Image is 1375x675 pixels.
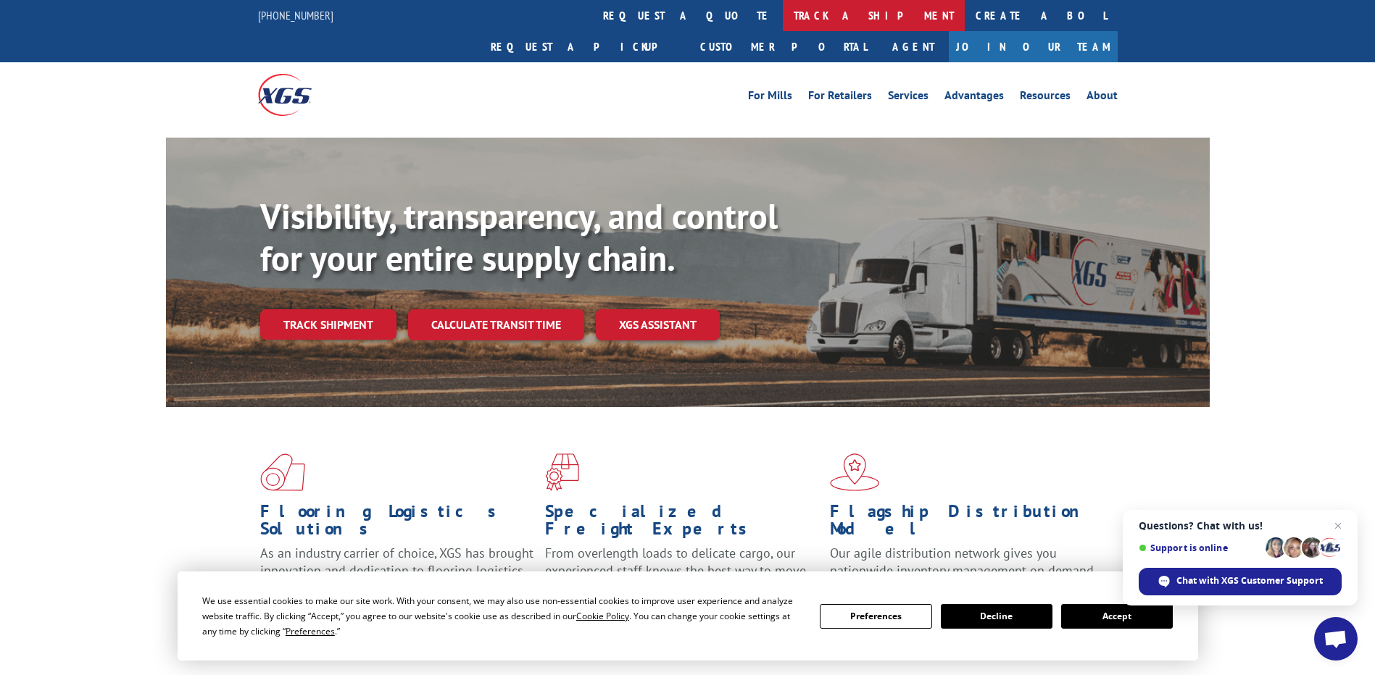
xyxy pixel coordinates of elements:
[1329,517,1347,534] span: Close chat
[545,545,819,609] p: From overlength loads to delicate cargo, our experienced staff knows the best way to move your fr...
[178,571,1198,661] div: Cookie Consent Prompt
[260,453,305,491] img: xgs-icon-total-supply-chain-intelligence-red
[1061,604,1173,629] button: Accept
[545,453,579,491] img: xgs-icon-focused-on-flooring-red
[408,309,584,340] a: Calculate transit time
[830,545,1097,579] span: Our agile distribution network gives you nationwide inventory management on demand.
[808,90,872,106] a: For Retailers
[941,604,1052,629] button: Decline
[1139,542,1260,553] span: Support is online
[1314,617,1358,661] div: Open chat
[286,625,335,637] span: Preferences
[888,90,929,106] a: Services
[1020,90,1071,106] a: Resources
[830,453,880,491] img: xgs-icon-flagship-distribution-model-red
[202,593,802,639] div: We use essential cookies to make our site work. With your consent, we may also use non-essential ...
[545,503,819,545] h1: Specialized Freight Experts
[260,309,396,340] a: Track shipment
[1139,568,1342,595] div: Chat with XGS Customer Support
[949,31,1118,62] a: Join Our Team
[260,545,533,596] span: As an industry carrier of choice, XGS has brought innovation and dedication to flooring logistics...
[258,8,333,22] a: [PHONE_NUMBER]
[480,31,689,62] a: Request a pickup
[878,31,949,62] a: Agent
[260,503,534,545] h1: Flooring Logistics Solutions
[820,604,931,629] button: Preferences
[576,610,629,622] span: Cookie Policy
[596,309,720,340] a: XGS ASSISTANT
[1176,574,1323,587] span: Chat with XGS Customer Support
[830,503,1104,545] h1: Flagship Distribution Model
[748,90,792,106] a: For Mills
[944,90,1004,106] a: Advantages
[689,31,878,62] a: Customer Portal
[1139,520,1342,532] span: Questions? Chat with us!
[260,193,778,280] b: Visibility, transparency, and control for your entire supply chain.
[1087,90,1118,106] a: About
